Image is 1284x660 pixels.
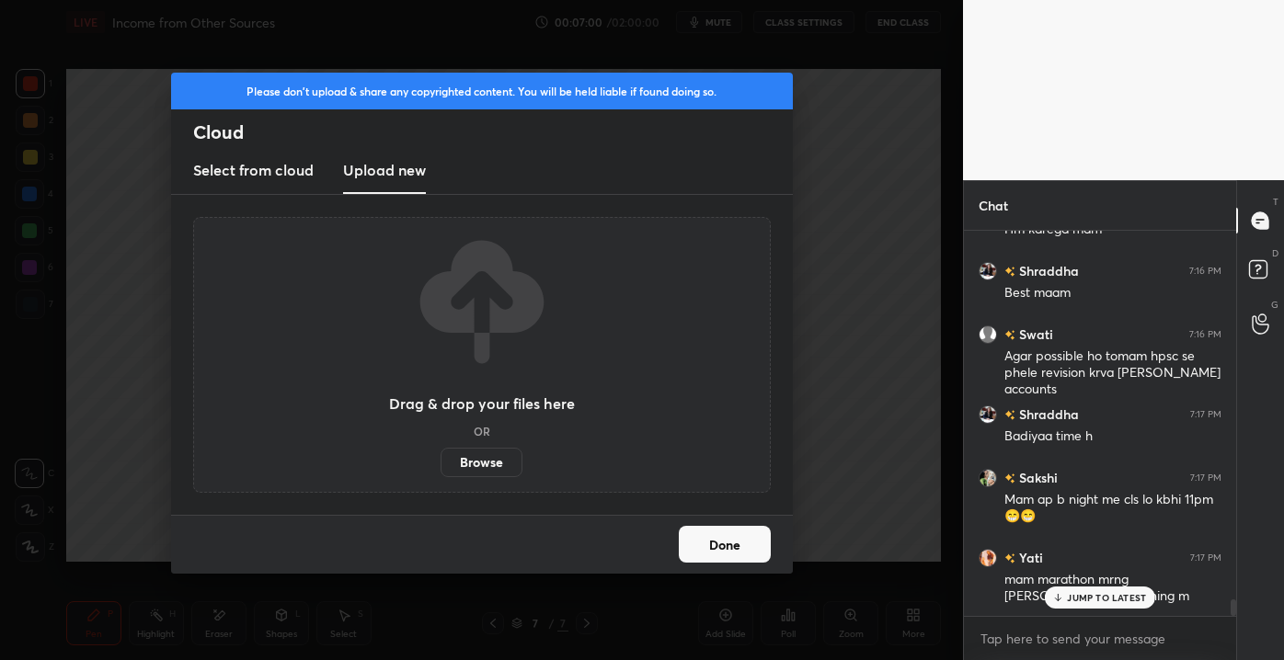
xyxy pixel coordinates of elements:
div: 7:17 PM [1190,552,1221,563]
h3: Select from cloud [193,159,314,181]
div: 7:16 PM [1189,266,1221,277]
div: Badiyaa time h [1004,427,1221,446]
img: no-rating-badge.077c3623.svg [1004,553,1015,563]
h2: Cloud [193,120,793,144]
div: 7:17 PM [1190,472,1221,484]
img: 3 [979,405,997,424]
h6: Shraddha [1015,404,1079,424]
div: grid [964,231,1236,616]
h6: Sakshi [1015,468,1058,487]
h3: Upload new [343,159,426,181]
div: Please don't upload & share any copyrighted content. You will be held liable if found doing so. [171,73,793,109]
h3: Drag & drop your files here [389,396,575,411]
img: no-rating-badge.077c3623.svg [1004,410,1015,420]
img: 3 [979,262,997,280]
div: Agar possible ho tomam hpsc se phele revision krva [PERSON_NAME] accounts [1004,347,1221,399]
button: Done [679,526,771,563]
img: 3 [979,549,997,567]
img: default.png [979,325,997,344]
p: T [1273,195,1278,209]
p: Chat [964,181,1023,230]
img: no-rating-badge.077c3623.svg [1004,473,1015,484]
p: JUMP TO LATEST [1067,592,1146,603]
h6: Yati [1015,548,1043,567]
p: G [1271,298,1278,312]
div: 7:17 PM [1190,409,1221,420]
p: D [1272,246,1278,260]
img: no-rating-badge.077c3623.svg [1004,267,1015,277]
div: Best maam [1004,284,1221,302]
h5: OR [474,426,490,437]
h6: Shraddha [1015,261,1079,280]
img: 83a382030cce441fbd88fc16d967107d.jpg [979,469,997,487]
div: 7:16 PM [1189,329,1221,340]
h6: Swati [1015,324,1053,344]
div: mam marathon mrng [PERSON_NAME] ya evening m [1004,571,1221,606]
img: no-rating-badge.077c3623.svg [1004,330,1015,340]
div: Mam ap b night me cls lo kbhi 11pm😁😁 [1004,491,1221,526]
